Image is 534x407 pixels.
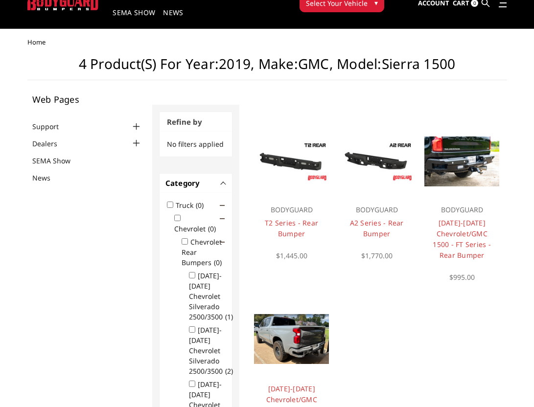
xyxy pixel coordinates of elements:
[182,237,228,267] label: Chevrolet Rear Bumpers
[167,139,224,149] span: No filters applied
[32,138,70,149] a: Dealers
[113,9,155,28] a: SEMA Show
[276,251,307,260] span: $1,445.00
[220,203,225,208] span: Click to show/hide children
[189,325,239,376] label: [DATE]-[DATE] Chevrolet Silverado 2500/3500
[32,95,142,104] h5: Web Pages
[174,224,222,233] label: Chevrolet
[220,216,225,221] span: Click to show/hide children
[189,271,239,321] label: [DATE]-[DATE] Chevrolet Silverado 2500/3500
[221,181,226,185] button: -
[259,204,324,216] p: BODYGUARD
[350,218,404,238] a: A2 Series - Rear Bumper
[208,224,216,233] span: (0)
[265,218,318,238] a: T2 Series - Rear Bumper
[196,201,204,210] span: (0)
[433,218,491,260] a: [DATE]-[DATE] Chevrolet/GMC 1500 - FT Series - Rear Bumper
[27,56,507,80] h1: 4 Product(s) for Year:2019, Make:GMC, Model:Sierra 1500
[32,156,83,166] a: SEMA Show
[27,38,46,46] span: Home
[165,178,227,189] h4: Category
[449,272,475,282] span: $995.00
[32,173,63,183] a: News
[32,121,71,132] a: Support
[176,201,209,210] label: Truck
[220,240,225,245] span: Click to show/hide children
[429,204,494,216] p: BODYGUARD
[214,258,222,267] span: (0)
[225,366,233,376] span: (2)
[163,9,183,28] a: News
[160,112,232,132] h3: Refine by
[225,312,233,321] span: (1)
[344,204,409,216] p: BODYGUARD
[361,251,393,260] span: $1,770.00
